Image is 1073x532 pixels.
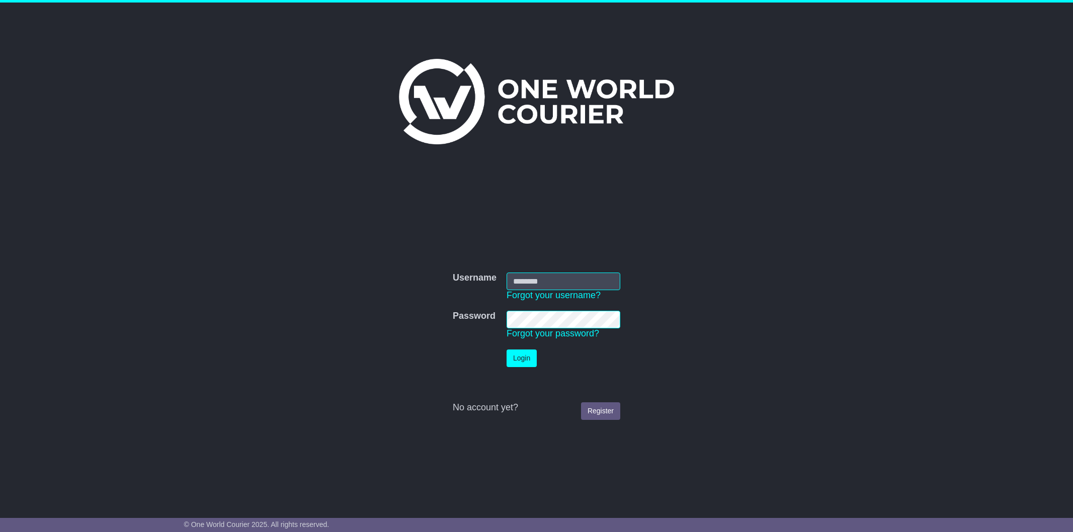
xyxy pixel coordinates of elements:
[399,59,674,144] img: One World
[453,273,497,284] label: Username
[507,349,537,367] button: Login
[184,520,329,528] span: © One World Courier 2025. All rights reserved.
[453,311,496,322] label: Password
[507,290,601,300] a: Forgot your username?
[453,402,620,413] div: No account yet?
[581,402,620,420] a: Register
[507,328,599,338] a: Forgot your password?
